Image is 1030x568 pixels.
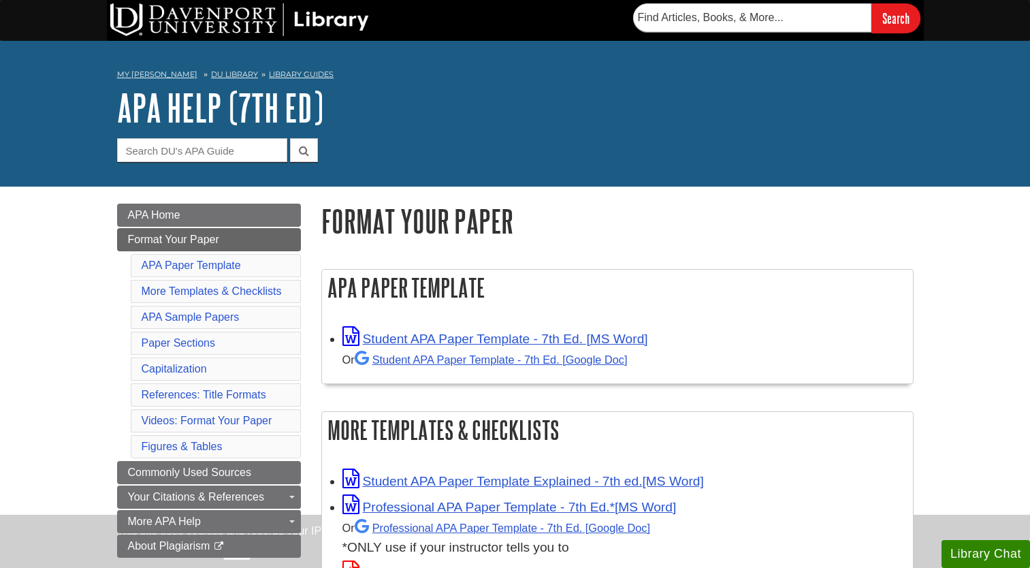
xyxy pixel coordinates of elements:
[342,332,648,346] a: Link opens in new window
[342,518,906,558] div: *ONLY use if your instructor tells you to
[128,540,210,552] span: About Plagiarism
[211,69,258,79] a: DU Library
[128,491,264,503] span: Your Citations & References
[871,3,920,33] input: Search
[128,467,251,478] span: Commonly Used Sources
[128,516,201,527] span: More APA Help
[117,69,197,80] a: My [PERSON_NAME]
[269,69,334,79] a: Library Guides
[142,285,282,297] a: More Templates & Checklists
[342,353,628,366] small: Or
[142,441,223,452] a: Figures & Tables
[633,3,871,32] input: Find Articles, Books, & More...
[142,311,240,323] a: APA Sample Papers
[117,138,287,162] input: Search DU's APA Guide
[117,204,301,558] div: Guide Page Menu
[117,86,323,129] a: APA Help (7th Ed)
[321,204,914,238] h1: Format Your Paper
[142,363,207,375] a: Capitalization
[117,461,301,484] a: Commonly Used Sources
[633,3,920,33] form: Searches DU Library's articles, books, and more
[117,204,301,227] a: APA Home
[128,234,219,245] span: Format Your Paper
[322,270,913,306] h2: APA Paper Template
[213,542,225,551] i: This link opens in a new window
[142,415,272,426] a: Videos: Format Your Paper
[342,500,677,514] a: Link opens in new window
[355,353,628,366] a: Student APA Paper Template - 7th Ed. [Google Doc]
[117,535,301,558] a: About Plagiarism
[342,522,650,534] small: Or
[142,259,241,271] a: APA Paper Template
[355,522,650,534] a: Professional APA Paper Template - 7th Ed.
[117,486,301,509] a: Your Citations & References
[142,389,266,400] a: References: Title Formats
[117,65,914,87] nav: breadcrumb
[322,412,913,448] h2: More Templates & Checklists
[142,337,216,349] a: Paper Sections
[117,510,301,533] a: More APA Help
[117,228,301,251] a: Format Your Paper
[942,540,1030,568] button: Library Chat
[128,209,180,221] span: APA Home
[110,3,369,36] img: DU Library
[342,474,704,488] a: Link opens in new window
